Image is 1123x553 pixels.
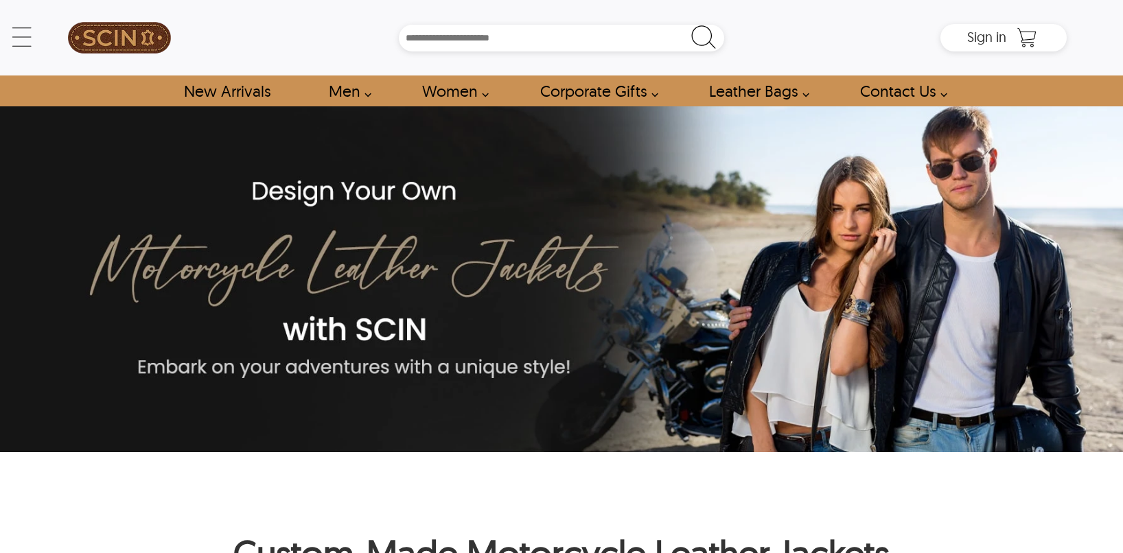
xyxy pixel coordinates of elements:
[844,75,955,106] a: contact-us
[406,75,496,106] a: Shop Women Leather Jackets
[168,75,286,106] a: Shop New Arrivals
[693,75,817,106] a: Shop Leather Bags
[313,75,379,106] a: shop men's leather jackets
[1013,27,1041,48] a: Shopping Cart
[967,28,1006,45] span: Sign in
[524,75,666,106] a: Shop Leather Corporate Gifts
[68,7,171,69] img: SCIN
[967,33,1006,44] a: Sign in
[56,7,183,69] a: SCIN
